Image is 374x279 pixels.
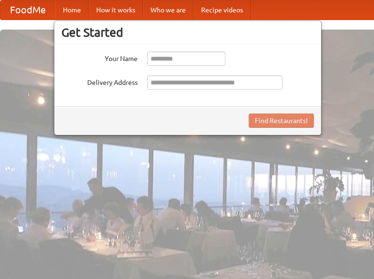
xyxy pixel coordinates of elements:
[143,0,193,20] a: Who we are
[61,52,138,63] label: Your Name
[61,75,138,87] label: Delivery Address
[193,0,251,20] a: Recipe videos
[55,0,89,20] a: Home
[89,0,143,20] a: How it works
[61,25,314,40] h3: Get Started
[249,114,314,128] button: Find Restaurants!
[0,0,55,20] a: FoodMe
